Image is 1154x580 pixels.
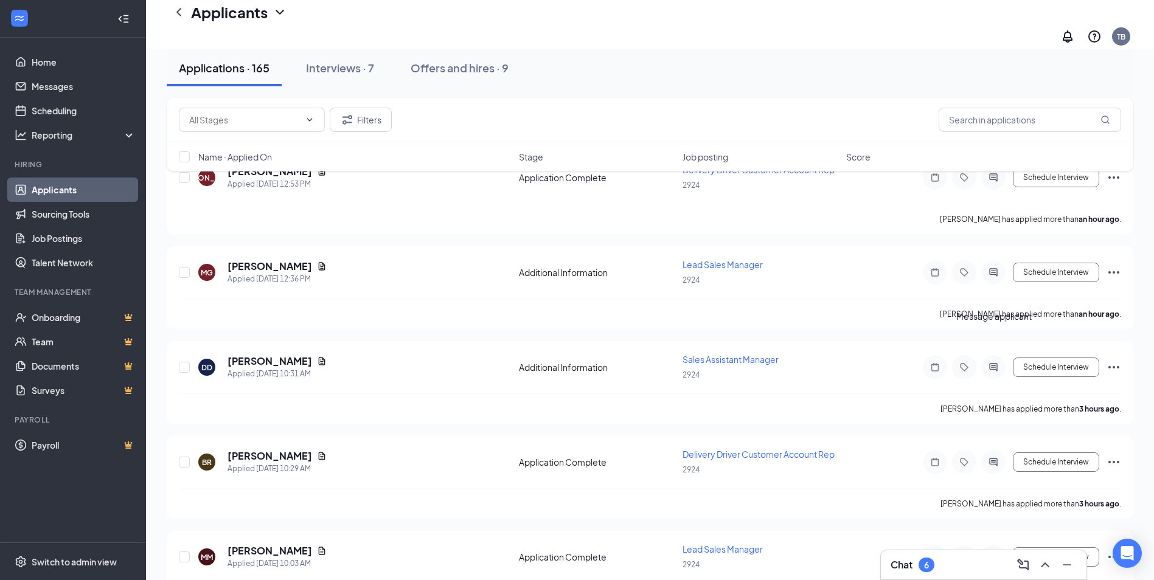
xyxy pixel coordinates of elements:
b: 3 hours ago [1079,499,1119,508]
h5: [PERSON_NAME] [228,260,312,273]
svg: ChevronLeft [172,5,186,19]
a: TeamCrown [32,330,136,354]
a: Job Postings [32,226,136,250]
svg: QuestionInfo [1087,29,1102,44]
div: Offers and hires · 9 [411,60,509,75]
div: Applied [DATE] 10:29 AM [228,463,327,475]
a: Talent Network [32,250,136,275]
svg: Collapse [117,13,130,25]
div: MM [201,552,213,562]
a: PayrollCrown [32,433,136,457]
svg: ChevronDown [273,5,287,19]
svg: Minimize [1060,558,1074,572]
svg: Document [317,546,327,556]
svg: Tag [957,457,972,467]
span: 2924 [683,275,700,285]
svg: Note [928,457,942,467]
svg: Document [317,261,327,271]
button: Schedule Interview [1013,547,1099,567]
p: [PERSON_NAME] has applied more than . [940,404,1121,414]
svg: ActiveChat [986,457,1001,467]
div: Application Complete [519,551,675,563]
svg: Tag [957,362,972,372]
div: Applied [DATE] 12:53 PM [228,178,327,190]
span: 2924 [683,560,700,569]
input: Search in applications [939,108,1121,132]
div: Applied [DATE] 10:31 AM [228,368,327,380]
svg: Note [928,362,942,372]
div: Additional Information [519,361,675,373]
svg: Ellipses [1107,360,1121,375]
svg: ChevronUp [1038,558,1052,572]
div: Application Complete [519,456,675,468]
span: 2924 [683,181,700,190]
button: ComposeMessage [1013,555,1033,575]
button: ChevronUp [1035,555,1055,575]
input: All Stages [189,113,300,126]
svg: Note [928,268,942,277]
div: Applied [DATE] 12:36 PM [228,273,327,285]
span: Sales Assistant Manager [683,354,779,365]
svg: ActiveChat [986,268,1001,277]
div: BR [202,457,212,468]
span: Lead Sales Manager [683,544,763,554]
a: Scheduling [32,98,136,123]
span: Lead Sales Manager [683,259,763,270]
svg: Filter [340,112,355,127]
a: DocumentsCrown [32,354,136,378]
svg: ActiveChat [986,362,1001,372]
b: 3 hours ago [1079,404,1119,413]
h5: [PERSON_NAME] [228,354,312,368]
b: an hour ago [1079,215,1119,224]
h1: Applicants [191,2,268,22]
div: Interviews · 7 [306,60,374,75]
div: Reporting [32,129,136,141]
span: 2924 [683,465,700,474]
button: Minimize [1057,555,1077,575]
a: OnboardingCrown [32,305,136,330]
svg: Settings [15,556,27,568]
svg: Analysis [15,129,27,141]
div: Applications · 165 [179,60,269,75]
svg: Ellipses [1107,265,1121,280]
div: Applied [DATE] 10:03 AM [228,558,327,570]
div: Switch to admin view [32,556,117,568]
a: Home [32,50,136,74]
div: TB [1117,32,1125,42]
svg: MagnifyingGlass [1100,115,1110,125]
div: Open Intercom Messenger [1113,539,1142,568]
div: Payroll [15,415,133,425]
span: Name · Applied On [198,151,272,163]
span: Job posting [683,151,728,163]
svg: WorkstreamLogo [13,12,26,24]
svg: Notifications [1060,29,1075,44]
span: Score [846,151,871,163]
div: DD [201,362,212,373]
a: SurveysCrown [32,378,136,402]
svg: Ellipses [1107,550,1121,564]
button: Schedule Interview [1013,263,1099,282]
a: Messages [32,74,136,98]
span: 2924 [683,370,700,379]
a: Sourcing Tools [32,202,136,226]
button: Filter Filters [330,108,392,132]
span: Delivery Driver Customer Account Rep [683,449,835,460]
div: MG [201,268,213,278]
span: Stage [519,151,543,163]
div: Team Management [15,287,133,297]
h3: Chat [891,558,912,571]
p: [PERSON_NAME] has applied more than . [940,214,1121,224]
svg: Tag [957,268,972,277]
h5: [PERSON_NAME] [228,544,312,558]
svg: Document [317,356,327,366]
p: [PERSON_NAME] has applied more than . [940,309,1121,319]
div: Message applicant [956,309,1032,323]
p: [PERSON_NAME] has applied more than . [940,499,1121,509]
div: Hiring [15,159,133,170]
svg: ChevronDown [305,115,315,125]
div: Additional Information [519,266,675,278]
div: 6 [924,560,929,570]
b: an hour ago [1079,309,1119,319]
svg: ComposeMessage [1016,558,1031,572]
